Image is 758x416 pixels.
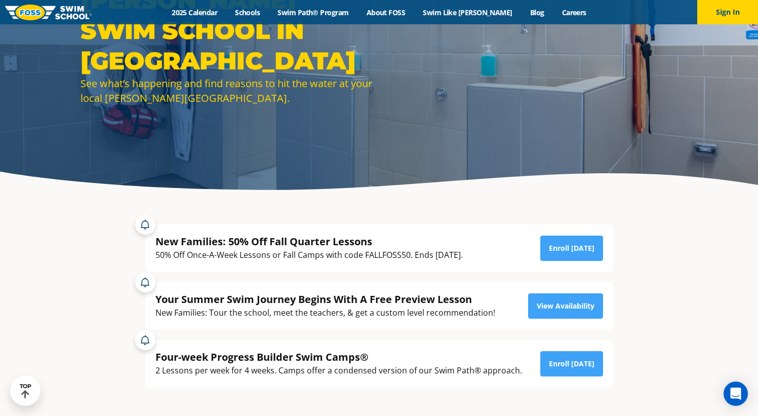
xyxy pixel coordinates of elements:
a: About FOSS [357,8,414,17]
a: Enroll [DATE] [540,351,603,376]
img: FOSS Swim School Logo [5,5,92,20]
a: Schools [226,8,269,17]
div: Open Intercom Messenger [724,382,748,406]
a: Blog [521,8,553,17]
div: TOP [20,383,31,399]
div: New Families: Tour the school, meet the teachers, & get a custom level recommendation! [155,306,495,320]
a: Enroll [DATE] [540,236,603,261]
a: 2025 Calendar [163,8,226,17]
a: Swim Like [PERSON_NAME] [414,8,522,17]
div: 2 Lessons per week for 4 weeks. Camps offer a condensed version of our Swim Path® approach. [155,364,522,377]
a: Swim Path® Program [269,8,357,17]
a: View Availability [528,293,603,319]
div: Four-week Progress Builder Swim Camps® [155,350,522,364]
div: Your Summer Swim Journey Begins With A Free Preview Lesson [155,292,495,306]
div: New Families: 50% Off Fall Quarter Lessons [155,235,463,248]
div: See what’s happening and find reasons to hit the water at your local [PERSON_NAME][GEOGRAPHIC_DATA]. [81,76,374,105]
a: Careers [553,8,595,17]
div: 50% Off Once-A-Week Lessons or Fall Camps with code FALLFOSS50. Ends [DATE]. [155,248,463,262]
